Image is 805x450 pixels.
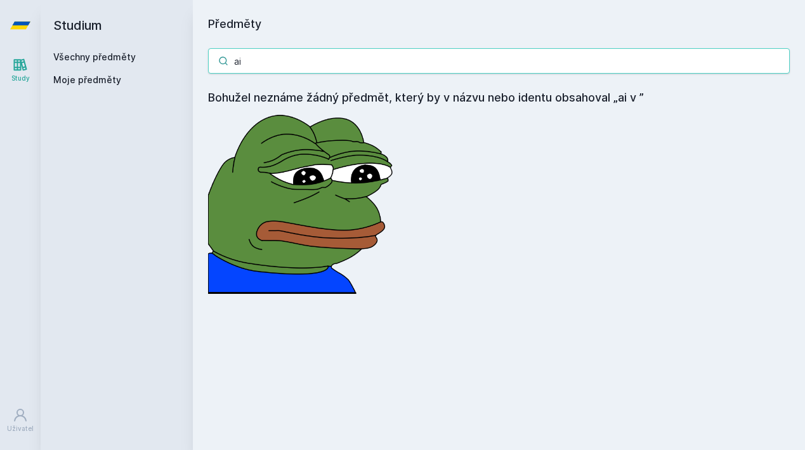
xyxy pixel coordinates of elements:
img: error_picture.png [208,107,398,294]
a: Všechny předměty [53,51,136,62]
h4: Bohužel neznáme žádný předmět, který by v názvu nebo identu obsahoval „ai v ” [208,89,790,107]
a: Study [3,51,38,89]
div: Uživatel [7,424,34,433]
a: Uživatel [3,401,38,440]
h1: Předměty [208,15,790,33]
span: Moje předměty [53,74,121,86]
input: Název nebo ident předmětu… [208,48,790,74]
div: Study [11,74,30,83]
